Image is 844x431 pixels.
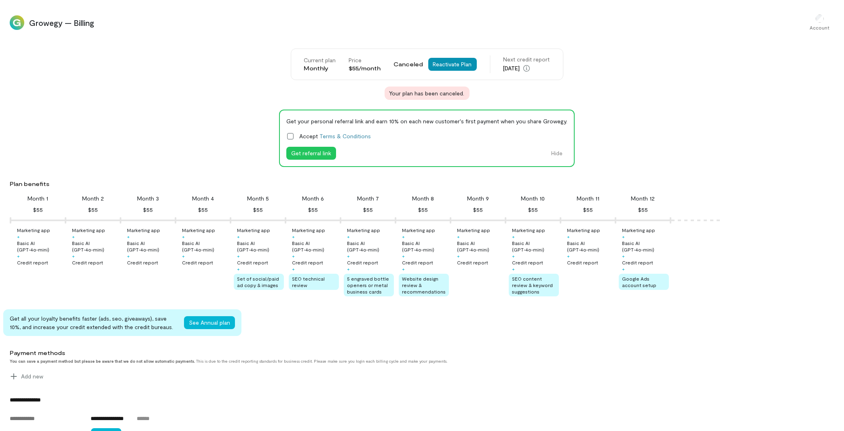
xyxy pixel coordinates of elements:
div: Marketing app [622,227,655,233]
div: Month 6 [302,194,324,203]
div: Month 1 [28,194,49,203]
div: Month 5 [247,194,269,203]
div: Credit report [512,259,543,266]
div: Marketing app [567,227,600,233]
div: Month 4 [192,194,214,203]
div: + [17,253,20,259]
div: $55 [253,205,263,215]
span: Website design review & recommendations [402,276,446,294]
div: + [567,233,570,240]
div: Get all your loyalty benefits faster (ads, seo, giveaways), save 10%, and increase your credit ex... [10,314,178,331]
div: Plan benefits [10,180,841,188]
button: Get referral link [286,147,336,160]
div: + [347,253,350,259]
div: + [127,233,130,240]
div: + [237,253,240,259]
div: Credit report [567,259,598,266]
div: + [292,233,295,240]
div: Month 12 [631,194,655,203]
div: + [347,233,350,240]
div: Basic AI (GPT‑4o‑mini) [292,240,339,253]
div: Basic AI (GPT‑4o‑mini) [182,240,229,253]
div: Month 2 [82,194,104,203]
div: + [622,233,625,240]
span: Growegy — Billing [29,17,800,28]
div: Marketing app [347,227,380,233]
button: See Annual plan [184,316,235,329]
div: Marketing app [72,227,105,233]
div: $55 [308,205,318,215]
div: Credit report [292,259,323,266]
span: Add new [21,372,43,380]
div: Account [805,8,834,37]
div: Basic AI (GPT‑4o‑mini) [567,240,614,253]
div: Month 8 [412,194,434,203]
div: Month 9 [467,194,489,203]
div: Credit report [237,259,268,266]
div: $55 [418,205,428,215]
strong: You can save a payment method but please be aware that we do not allow automatic payments. [10,359,195,363]
div: + [622,266,625,272]
div: Payment methods [10,349,757,357]
div: Basic AI (GPT‑4o‑mini) [347,240,394,253]
div: $55 [33,205,43,215]
div: + [292,266,295,272]
button: Reactivate Plan [428,58,477,71]
div: Marketing app [182,227,215,233]
div: + [567,253,570,259]
button: Hide [546,147,567,160]
div: This is due to the credit reporting standards for business credit. Please make sure you login eac... [10,359,757,363]
span: SEO content review & keyword suggestions [512,276,553,294]
div: Basic AI (GPT‑4o‑mini) [237,240,284,253]
div: + [182,233,185,240]
div: $55 [88,205,98,215]
div: Month 3 [137,194,159,203]
div: Price [349,56,381,64]
div: Credit report [17,259,48,266]
div: + [402,233,405,240]
div: + [512,253,515,259]
div: + [402,266,405,272]
div: Month 10 [521,194,545,203]
div: Marketing app [402,227,435,233]
div: + [457,253,460,259]
div: Marketing app [237,227,270,233]
div: + [347,266,350,272]
div: Credit report [182,259,213,266]
div: $55 [363,205,373,215]
div: Current plan [304,56,336,64]
div: $55 [638,205,648,215]
div: $55 [528,205,538,215]
div: Credit report [402,259,433,266]
div: Credit report [457,259,488,266]
div: Account [810,24,830,31]
div: Credit report [347,259,378,266]
div: Basic AI (GPT‑4o‑mini) [402,240,449,253]
span: Google Ads account setup [622,276,656,288]
div: + [457,233,460,240]
div: Credit report [72,259,103,266]
div: [DATE] [503,63,550,73]
div: + [127,253,130,259]
div: Marketing app [17,227,50,233]
div: + [237,266,240,272]
div: Marketing app [127,227,160,233]
div: + [512,266,515,272]
div: + [402,253,405,259]
div: + [72,253,75,259]
span: Set of social/paid ad copy & images [237,276,279,288]
div: Basic AI (GPT‑4o‑mini) [457,240,504,253]
div: + [237,233,240,240]
div: + [17,233,20,240]
div: $55 [198,205,208,215]
div: Monthly [304,64,336,72]
div: Get your personal referral link and earn 10% on each new customer's first payment when you share ... [286,117,567,125]
div: + [622,253,625,259]
div: $55/month [349,64,381,72]
span: Accept [299,132,371,140]
div: Basic AI (GPT‑4o‑mini) [127,240,174,253]
div: Marketing app [512,227,545,233]
div: Credit report [127,259,158,266]
div: + [512,233,515,240]
div: Credit report [622,259,653,266]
